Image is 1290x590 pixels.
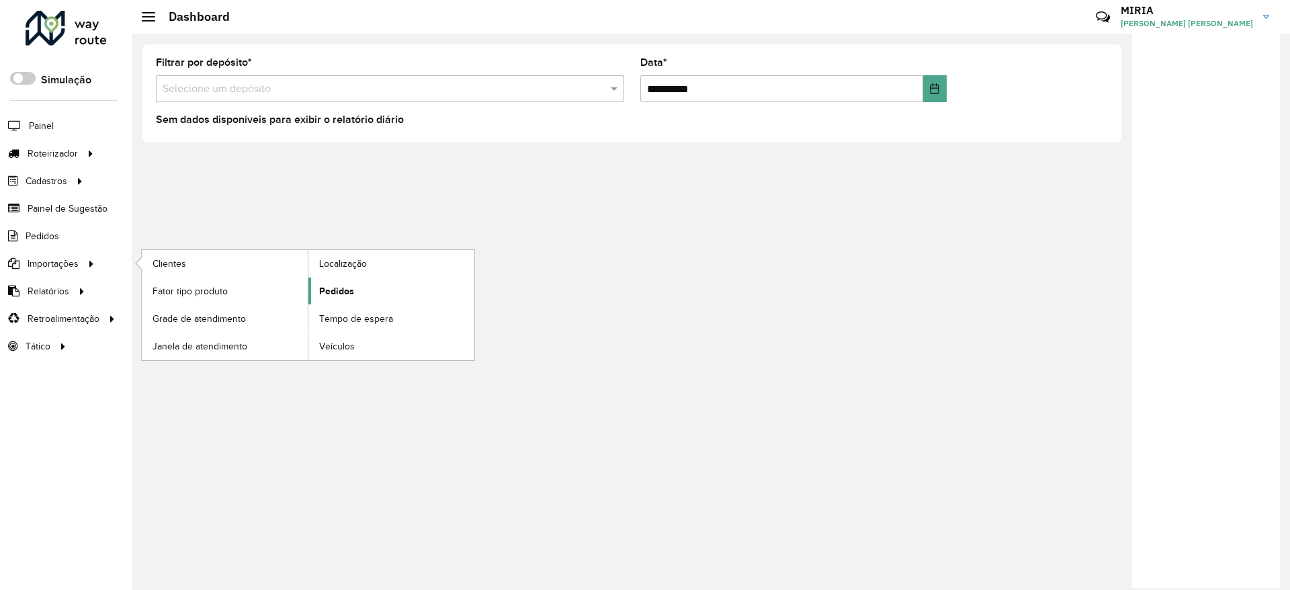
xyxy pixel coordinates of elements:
span: [PERSON_NAME] [PERSON_NAME] [1121,17,1253,30]
a: Fator tipo produto [142,278,308,304]
span: Roteirizador [28,146,78,161]
h2: Dashboard [155,9,230,24]
label: Filtrar por depósito [156,54,252,71]
h3: MIRIA [1121,4,1253,17]
a: Contato Rápido [1088,3,1117,32]
span: Painel de Sugestão [28,202,107,216]
a: Tempo de espera [308,305,474,332]
span: Clientes [153,257,186,271]
a: Janela de atendimento [142,333,308,360]
a: Grade de atendimento [142,305,308,332]
span: Importações [28,257,79,271]
span: Painel [29,119,54,133]
a: Localização [308,250,474,277]
span: Relatórios [28,284,69,298]
span: Janela de atendimento [153,339,247,353]
span: Localização [319,257,367,271]
a: Veículos [308,333,474,360]
span: Tático [26,339,50,353]
span: Fator tipo produto [153,284,228,298]
span: Retroalimentação [28,312,99,326]
span: Veículos [319,339,355,353]
label: Simulação [41,72,91,88]
button: Choose Date [923,75,947,102]
span: Pedidos [319,284,354,298]
span: Grade de atendimento [153,312,246,326]
span: Tempo de espera [319,312,393,326]
label: Sem dados disponíveis para exibir o relatório diário [156,112,404,128]
span: Pedidos [26,229,59,243]
label: Data [640,54,667,71]
a: Pedidos [308,278,474,304]
span: Cadastros [26,174,67,188]
a: Clientes [142,250,308,277]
